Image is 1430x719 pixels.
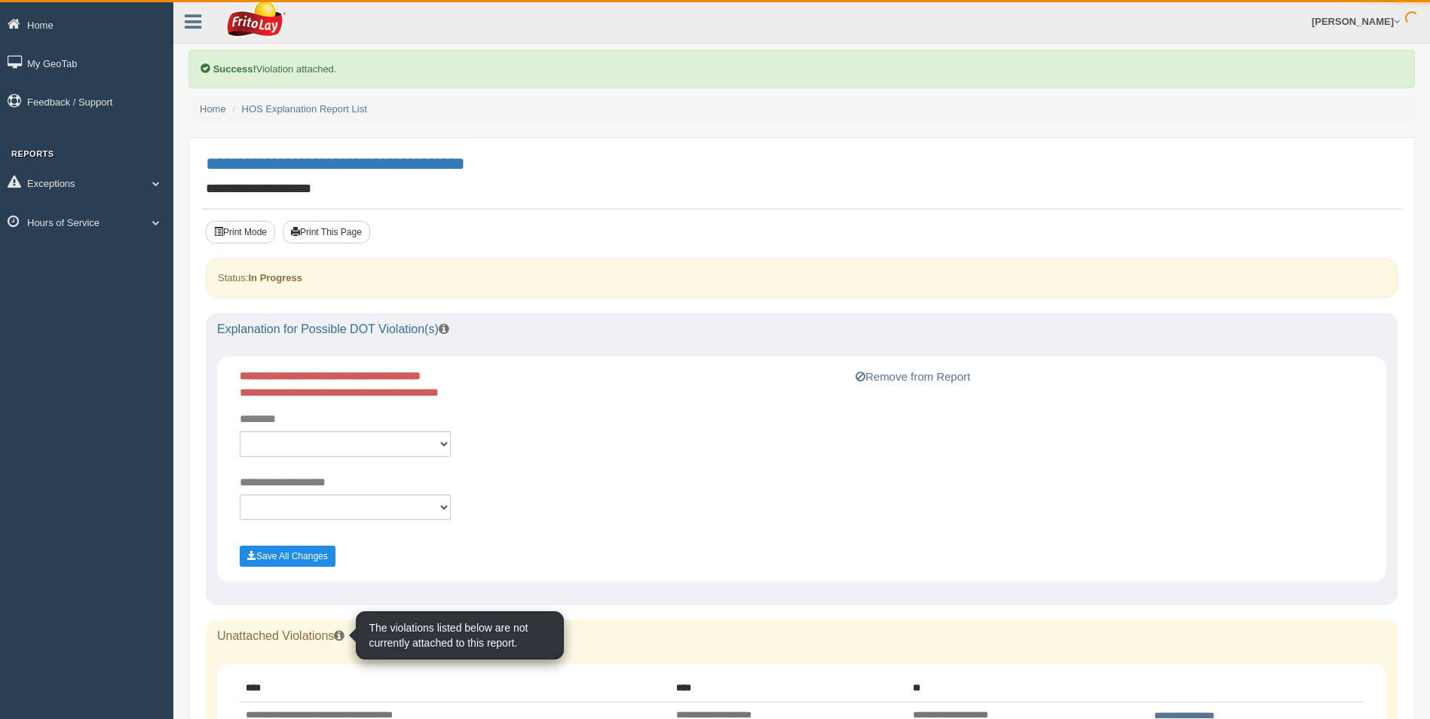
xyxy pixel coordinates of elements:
strong: In Progress [248,272,302,283]
button: Print Mode [206,221,275,243]
a: HOS Explanation Report List [242,103,367,115]
div: Violation attached. [188,50,1415,88]
button: Save [240,546,335,567]
div: The violations listed below are not currently attached to this report. [357,613,562,658]
div: Status: [206,259,1398,297]
a: Home [200,103,226,115]
div: Explanation for Possible DOT Violation(s) [206,313,1398,346]
button: Remove from Report [851,368,975,386]
b: Success! [213,63,256,75]
div: Unattached Violations [206,620,1398,653]
button: Print This Page [283,221,370,243]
